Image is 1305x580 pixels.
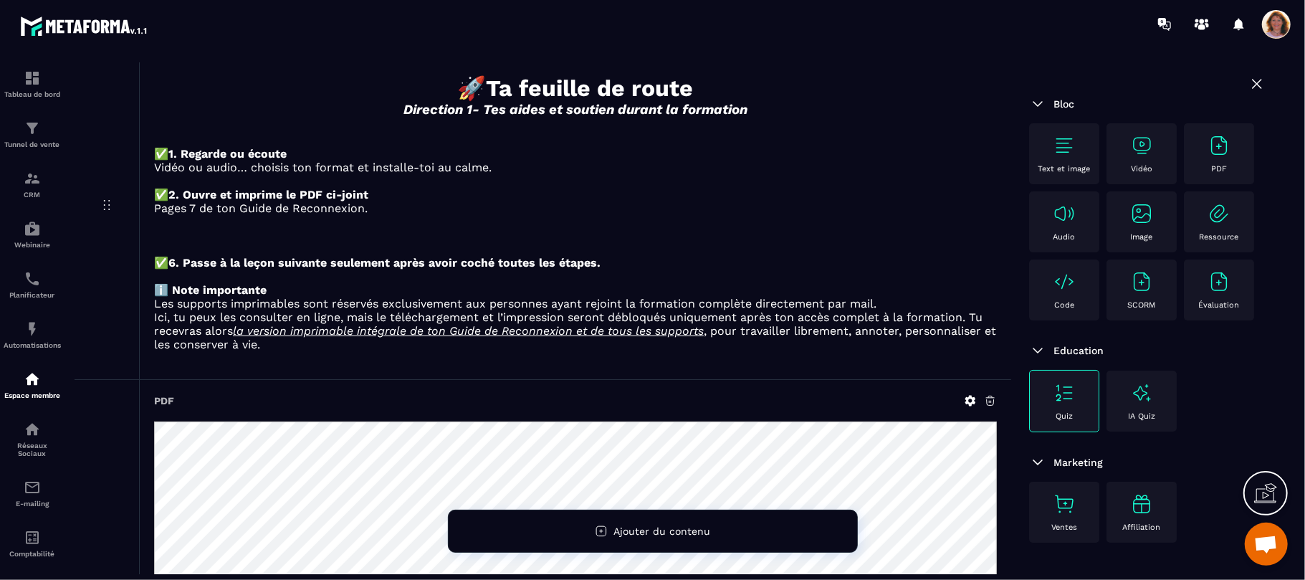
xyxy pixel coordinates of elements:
img: text-image no-wra [1053,493,1076,515]
p: Pages 7 de ton Guide de Reconnexion. [154,201,997,215]
p: Tableau de bord [4,90,61,98]
span: Bloc [1053,98,1074,110]
p: Réseaux Sociaux [4,442,61,457]
img: text-image no-wra [1053,381,1076,404]
a: automationsautomationsEspace membre [4,360,61,410]
a: social-networksocial-networkRéseaux Sociaux [4,410,61,468]
p: ✅ [154,147,997,161]
p: SCORM [1128,300,1156,310]
img: text-image no-wra [1130,202,1153,225]
img: scheduler [24,270,41,287]
img: social-network [24,421,41,438]
img: arrow-down [1029,342,1046,359]
h6: PDF [154,395,174,407]
a: automationsautomationsWebinaire [4,209,61,260]
p: Vidéo [1131,164,1152,173]
img: text-image [1130,381,1153,404]
span: Education [1053,345,1104,356]
img: text-image no-wra [1208,134,1230,157]
p: ✅ [154,188,997,201]
img: text-image no-wra [1208,202,1230,225]
img: email [24,479,41,496]
span: Marketing [1053,457,1103,468]
a: accountantaccountantComptabilité [4,518,61,569]
p: Comptabilité [4,550,61,558]
a: formationformationCRM [4,159,61,209]
strong: Ta feuille de route [487,75,694,102]
u: la version imprimable intégrale de ton Guide de Reconnexion et de tous les supports [233,324,704,338]
img: arrow-down [1029,95,1046,113]
p: Affiliation [1123,523,1161,532]
p: Les supports imprimables sont réservés exclusivement aux personnes ayant rejoint la formation com... [154,297,997,310]
p: PDF [1211,164,1227,173]
h1: 🚀 [154,75,997,102]
img: text-image no-wra [1130,270,1153,293]
a: emailemailE-mailing [4,468,61,518]
p: Webinaire [4,241,61,249]
img: formation [24,170,41,187]
p: Quiz [1056,412,1073,421]
p: Ressource [1200,232,1239,242]
img: automations [24,320,41,338]
a: automationsautomationsAutomatisations [4,310,61,360]
p: Code [1054,300,1074,310]
strong: 2. Ouvre et imprime le PDF ci-joint [168,188,368,201]
img: text-image no-wra [1208,270,1230,293]
p: Tunnel de vente [4,141,61,148]
img: accountant [24,529,41,546]
p: IA Quiz [1128,412,1155,421]
a: formationformationTableau de bord [4,59,61,109]
p: Planificateur [4,291,61,299]
img: formation [24,120,41,137]
img: text-image no-wra [1053,270,1076,293]
img: arrow-down [1029,454,1046,471]
strong: 1. Regarde ou écoute [168,147,287,161]
p: Ici, tu peux les consulter en ligne, mais le téléchargement et l’impression seront débloqués uniq... [154,310,997,351]
p: Image [1131,232,1153,242]
em: Direction 1- Tes aides et soutien durant la formation [403,102,747,118]
p: E-mailing [4,500,61,508]
img: automations [24,220,41,237]
p: Espace membre [4,391,61,399]
img: text-image no-wra [1130,134,1153,157]
strong: 6. Passe à la leçon suivante seulement après avoir coché toutes les étapes. [168,256,601,270]
p: Évaluation [1199,300,1240,310]
p: ✅ [154,256,997,270]
a: schedulerschedulerPlanificateur [4,260,61,310]
strong: ℹ️ Note importante [154,283,267,297]
p: CRM [4,191,61,199]
span: Ajouter du contenu [613,526,710,537]
p: Text et image [1038,164,1091,173]
img: automations [24,371,41,388]
a: formationformationTunnel de vente [4,109,61,159]
p: Automatisations [4,341,61,349]
p: Vidéo ou audio… choisis ton format et installe-toi au calme. [154,161,997,174]
img: text-image no-wra [1053,202,1076,225]
img: text-image [1130,493,1153,515]
p: Ventes [1051,523,1077,532]
a: Ouvrir le chat [1245,523,1288,566]
img: logo [20,13,149,39]
p: Audio [1053,232,1076,242]
img: formation [24,70,41,87]
img: text-image no-wra [1053,134,1076,157]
